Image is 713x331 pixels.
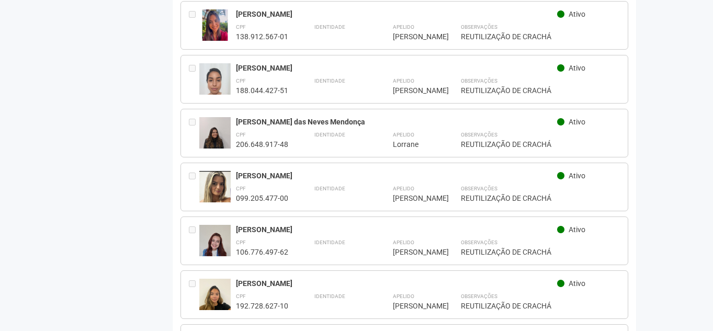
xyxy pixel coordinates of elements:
[393,186,414,191] strong: Apelido
[199,279,231,321] img: user.jpg
[569,118,585,126] span: Ativo
[569,10,585,18] span: Ativo
[236,86,288,95] div: 188.044.427-51
[189,117,199,149] div: Entre em contato com a Aministração para solicitar o cancelamento ou 2a via
[461,301,620,311] div: REUTILIZAÇÃO DE CRACHÁ
[314,132,345,138] strong: Identidade
[189,279,199,311] div: Entre em contato com a Aministração para solicitar o cancelamento ou 2a via
[236,132,246,138] strong: CPF
[199,225,231,267] img: user.jpg
[236,293,246,299] strong: CPF
[236,301,288,311] div: 192.728.627-10
[314,239,345,245] strong: Identidade
[236,117,558,127] div: [PERSON_NAME] das Neves Mendonça
[569,64,585,72] span: Ativo
[236,225,558,234] div: [PERSON_NAME]
[189,171,199,203] div: Entre em contato com a Aministração para solicitar o cancelamento ou 2a via
[236,193,288,203] div: 099.205.477-00
[189,225,199,257] div: Entre em contato com a Aministração para solicitar o cancelamento ou 2a via
[236,24,246,30] strong: CPF
[393,293,414,299] strong: Apelido
[393,140,435,149] div: Lorrane
[236,279,558,288] div: [PERSON_NAME]
[393,193,435,203] div: [PERSON_NAME]
[461,86,620,95] div: REUTILIZAÇÃO DE CRACHÁ
[461,132,497,138] strong: Observações
[393,86,435,95] div: [PERSON_NAME]
[393,78,414,84] strong: Apelido
[393,24,414,30] strong: Apelido
[461,247,620,257] div: REUTILIZAÇÃO DE CRACHÁ
[393,239,414,245] strong: Apelido
[199,171,231,211] img: user.jpg
[461,186,497,191] strong: Observações
[236,171,558,180] div: [PERSON_NAME]
[199,63,231,109] img: user.jpg
[314,78,345,84] strong: Identidade
[189,9,199,41] div: Entre em contato com a Aministração para solicitar o cancelamento ou 2a via
[461,193,620,203] div: REUTILIZAÇÃO DE CRACHÁ
[461,293,497,299] strong: Observações
[393,247,435,257] div: [PERSON_NAME]
[236,32,288,41] div: 138.912.567-01
[393,32,435,41] div: [PERSON_NAME]
[236,239,246,245] strong: CPF
[189,63,199,95] div: Entre em contato com a Aministração para solicitar o cancelamento ou 2a via
[569,172,585,180] span: Ativo
[569,279,585,288] span: Ativo
[199,9,231,47] img: user.jpg
[236,63,558,73] div: [PERSON_NAME]
[569,225,585,234] span: Ativo
[314,186,345,191] strong: Identidade
[314,24,345,30] strong: Identidade
[236,78,246,84] strong: CPF
[236,247,288,257] div: 106.776.497-62
[461,32,620,41] div: REUTILIZAÇÃO DE CRACHÁ
[393,301,435,311] div: [PERSON_NAME]
[236,186,246,191] strong: CPF
[461,24,497,30] strong: Observações
[199,117,231,159] img: user.jpg
[461,140,620,149] div: REUTILIZAÇÃO DE CRACHÁ
[236,9,558,19] div: [PERSON_NAME]
[314,293,345,299] strong: Identidade
[236,140,288,149] div: 206.648.917-48
[393,132,414,138] strong: Apelido
[461,78,497,84] strong: Observações
[461,239,497,245] strong: Observações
